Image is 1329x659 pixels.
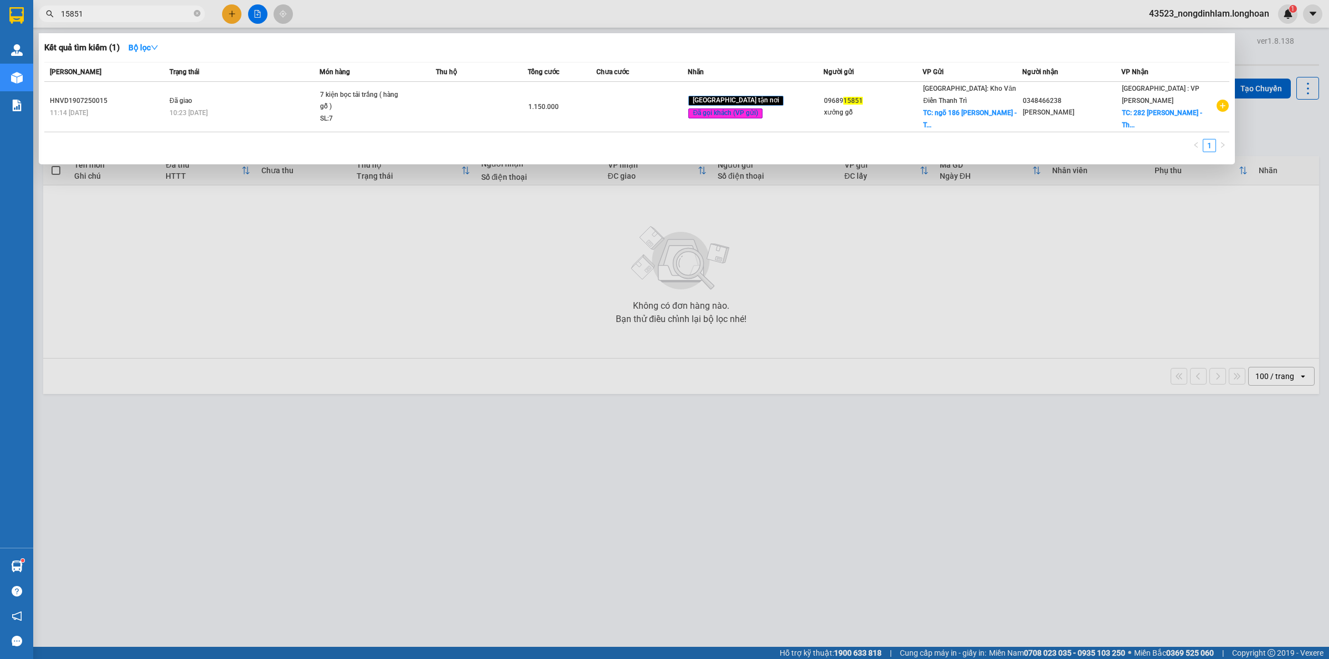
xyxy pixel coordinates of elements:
span: Nhãn [688,68,704,76]
button: Bộ lọcdown [120,39,167,56]
span: Thu hộ [436,68,457,76]
img: warehouse-icon [11,561,23,572]
span: left [1193,142,1199,148]
span: [GEOGRAPHIC_DATA]: Kho Văn Điển Thanh Trì [923,85,1016,105]
input: Tìm tên, số ĐT hoặc mã đơn [61,8,192,20]
img: logo-vxr [9,7,24,24]
strong: Bộ lọc [128,43,158,52]
span: TC: ngõ 186 [PERSON_NAME] - T... [923,109,1017,129]
span: Trạng thái [169,68,199,76]
span: close-circle [194,10,200,17]
span: plus-circle [1217,100,1229,112]
span: 15851 [843,97,863,105]
div: [PERSON_NAME] [1023,107,1121,118]
sup: 1 [21,559,24,562]
span: message [12,636,22,646]
span: 10:23 [DATE] [169,109,208,117]
span: [GEOGRAPHIC_DATA] : VP [PERSON_NAME] [1122,85,1199,105]
div: 0348466238 [1023,95,1121,107]
span: Món hàng [320,68,350,76]
img: warehouse-icon [11,72,23,84]
span: Chưa cước [596,68,629,76]
span: Tổng cước [528,68,559,76]
div: 7 kiện bọc tải trắng ( hàng gỗ ) [320,89,403,113]
h3: Kết quả tìm kiếm ( 1 ) [44,42,120,54]
span: Đã gọi khách (VP gửi) [688,108,763,118]
span: Người gửi [823,68,854,76]
span: [GEOGRAPHIC_DATA] tận nơi [688,96,784,106]
li: 1 [1203,139,1216,152]
span: TC: 282 [PERSON_NAME] - Th... [1122,109,1202,129]
span: search [46,10,54,18]
div: HNVD1907250015 [50,95,166,107]
div: 09689 [824,95,922,107]
span: close-circle [194,9,200,19]
span: Người nhận [1022,68,1058,76]
span: right [1219,142,1226,148]
span: notification [12,611,22,621]
span: down [151,44,158,51]
div: xưởng gỗ [824,107,922,118]
a: 1 [1203,139,1215,152]
button: right [1216,139,1229,152]
span: question-circle [12,586,22,596]
span: [PERSON_NAME] [50,68,101,76]
img: warehouse-icon [11,44,23,56]
span: 11:14 [DATE] [50,109,88,117]
span: 1.150.000 [528,103,559,111]
button: left [1189,139,1203,152]
img: solution-icon [11,100,23,111]
span: VP Gửi [923,68,944,76]
div: SL: 7 [320,113,403,125]
li: Next Page [1216,139,1229,152]
span: Đã giao [169,97,192,105]
span: VP Nhận [1121,68,1148,76]
li: Previous Page [1189,139,1203,152]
